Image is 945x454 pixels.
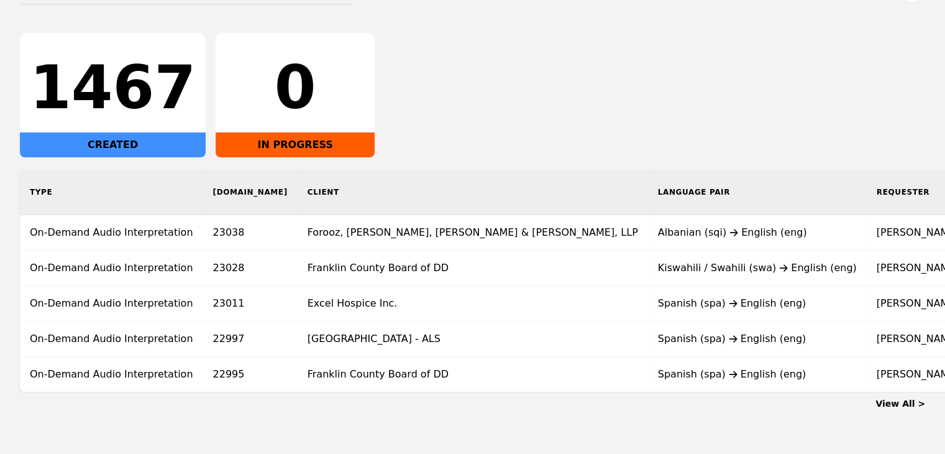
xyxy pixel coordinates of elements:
td: 23011 [203,286,298,322]
div: Spanish (spa) English (eng) [658,296,857,311]
div: Kiswahili / Swahili (swa) English (eng) [658,261,857,276]
td: Excel Hospice Inc. [298,286,648,322]
div: Spanish (spa) English (eng) [658,367,857,382]
th: Type [20,170,203,215]
div: 1467 [30,58,196,118]
td: Franklin County Board of DD [298,251,648,286]
td: On-Demand Audio Interpretation [20,251,203,286]
td: [GEOGRAPHIC_DATA] - ALS [298,322,648,357]
td: On-Demand Audio Interpretation [20,286,203,322]
th: Language Pair [648,170,867,215]
td: Forooz, [PERSON_NAME], [PERSON_NAME] & [PERSON_NAME], LLP [298,215,648,251]
td: 23038 [203,215,298,251]
td: 22997 [203,322,298,357]
div: Albanian (sqi) English (eng) [658,225,857,240]
td: 22995 [203,357,298,392]
div: CREATED [20,132,206,157]
td: 23028 [203,251,298,286]
td: On-Demand Audio Interpretation [20,215,203,251]
td: Franklin County Board of DD [298,357,648,392]
td: On-Demand Audio Interpretation [20,322,203,357]
th: [DOMAIN_NAME] [203,170,298,215]
div: 0 [226,58,365,118]
div: Spanish (spa) English (eng) [658,331,857,346]
td: On-Demand Audio Interpretation [20,357,203,392]
div: IN PROGRESS [216,132,375,157]
a: View All > [875,399,925,409]
th: Client [298,170,648,215]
